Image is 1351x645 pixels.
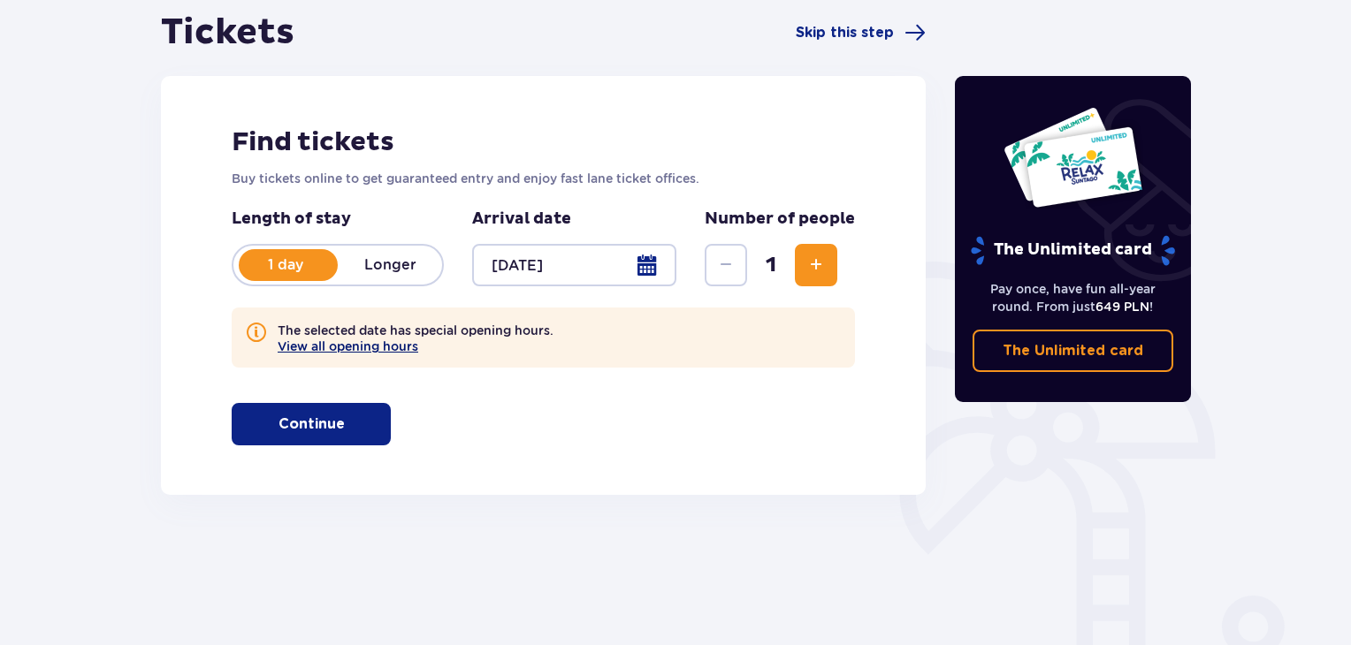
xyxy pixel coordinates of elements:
[232,209,444,230] p: Length of stay
[1003,341,1143,360] p: The Unlimited card
[973,280,1174,315] p: Pay once, have fun all-year round. From just !
[751,252,791,278] span: 1
[1095,300,1149,314] span: 649 PLN
[233,255,338,275] p: 1 day
[1003,106,1143,209] img: Two entry cards to Suntago with the word 'UNLIMITED RELAX', featuring a white background with tro...
[795,244,837,286] button: Increase
[796,22,926,43] a: Skip this step
[232,125,855,159] h2: Find tickets
[705,209,855,230] p: Number of people
[279,414,345,434] p: Continue
[969,235,1177,266] p: The Unlimited card
[278,322,553,353] p: The selected date has special opening hours.
[973,330,1174,372] a: The Unlimited card
[338,255,442,275] p: Longer
[161,11,294,55] h1: Tickets
[232,170,855,187] p: Buy tickets online to get guaranteed entry and enjoy fast lane ticket offices.
[705,244,747,286] button: Decrease
[796,23,894,42] span: Skip this step
[278,339,418,353] button: View all opening hours
[472,209,571,230] p: Arrival date
[232,403,391,445] button: Continue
